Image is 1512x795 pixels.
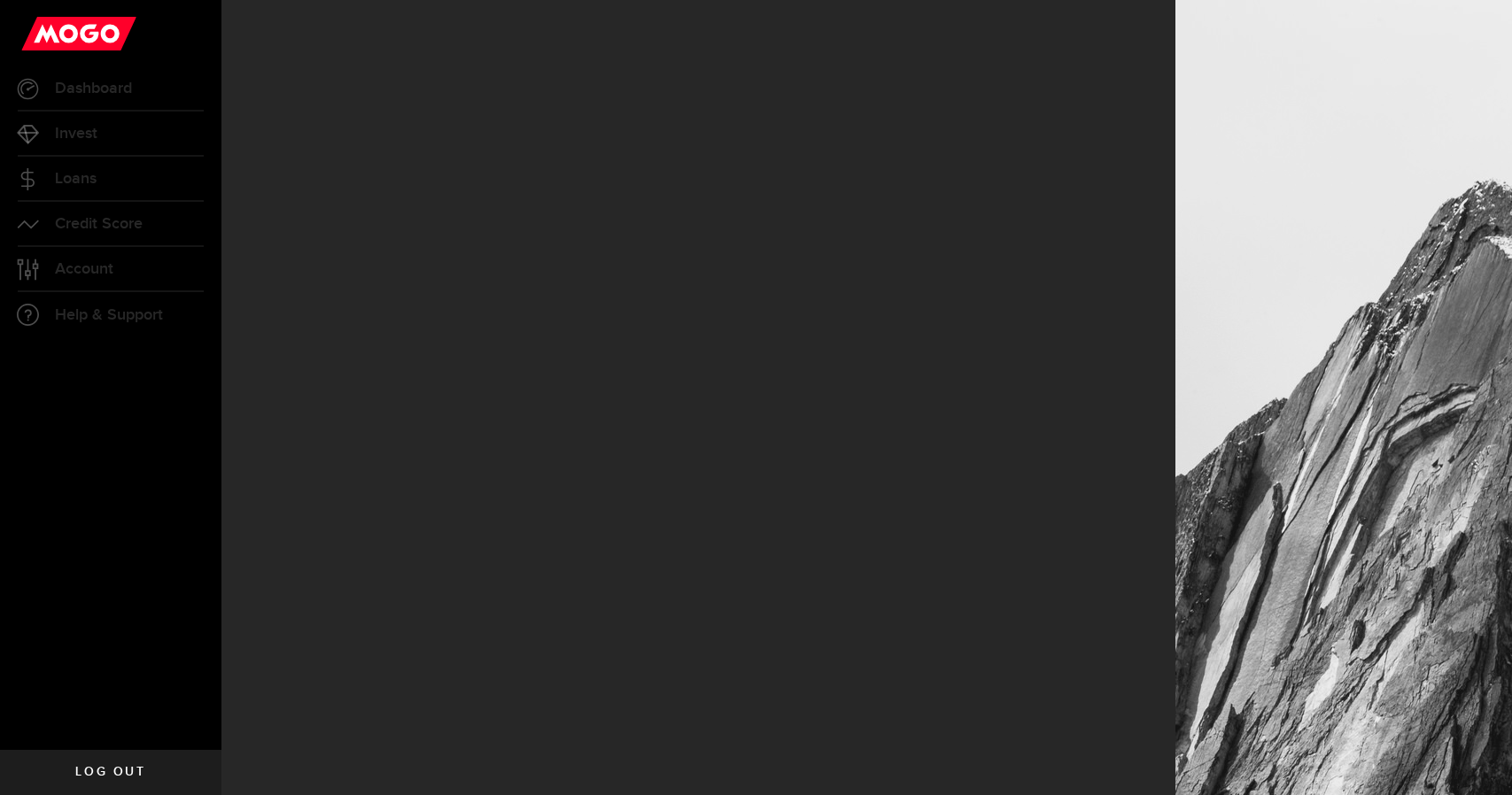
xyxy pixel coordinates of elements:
[55,171,97,187] span: Loans
[55,81,132,96] span: Dashboard
[55,307,163,323] span: Help & Support
[55,216,143,232] span: Credit Score
[55,261,113,277] span: Account
[75,766,145,778] span: Log out
[55,126,97,142] span: Invest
